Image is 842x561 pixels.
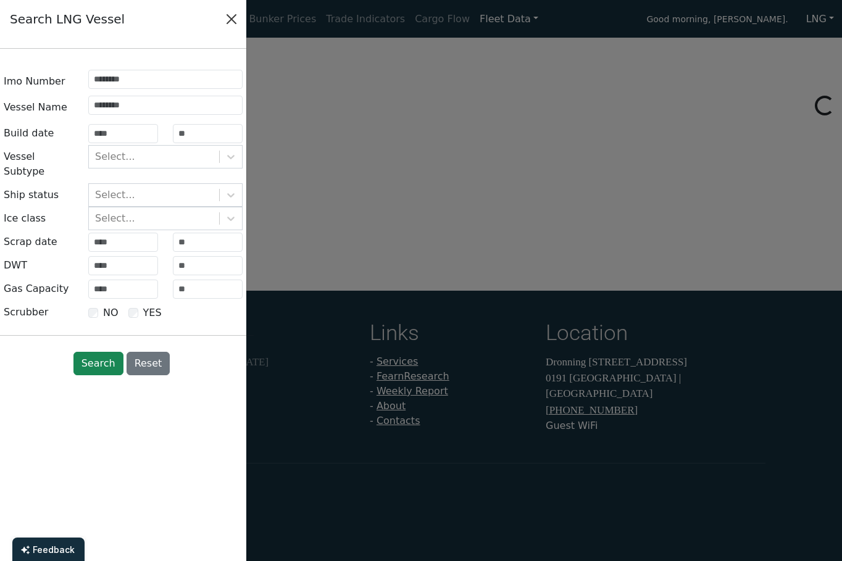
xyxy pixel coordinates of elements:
[73,352,123,375] button: Search
[4,122,54,145] label: Build date
[143,305,162,320] label: YES
[103,305,119,320] label: NO
[4,230,57,254] label: Scrap date
[4,254,27,277] label: DWT
[127,352,170,375] button: Reset
[10,10,125,28] div: Search LNG Vessel
[222,9,241,29] button: Close
[4,277,69,301] label: Gas Capacity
